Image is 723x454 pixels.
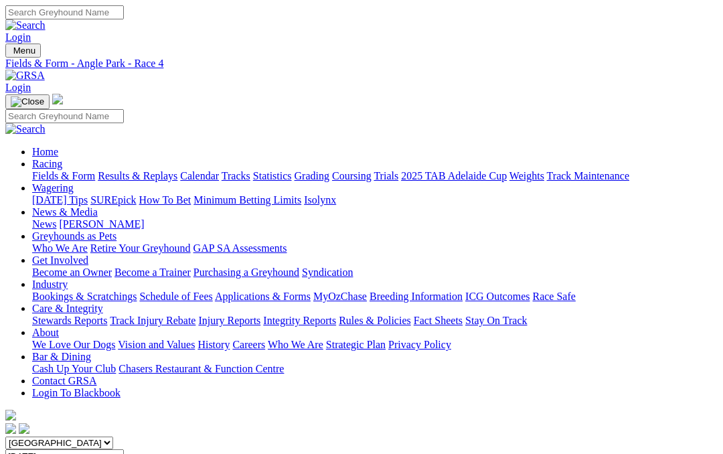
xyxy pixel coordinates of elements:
[32,194,88,206] a: [DATE] Tips
[32,291,137,302] a: Bookings & Scratchings
[401,170,507,181] a: 2025 TAB Adelaide Cup
[139,194,191,206] a: How To Bet
[32,218,718,230] div: News & Media
[59,218,144,230] a: [PERSON_NAME]
[32,375,96,386] a: Contact GRSA
[263,315,336,326] a: Integrity Reports
[90,194,136,206] a: SUREpick
[139,291,212,302] a: Schedule of Fees
[118,363,284,374] a: Chasers Restaurant & Function Centre
[532,291,575,302] a: Race Safe
[32,158,62,169] a: Racing
[32,242,88,254] a: Who We Are
[414,315,463,326] a: Fact Sheets
[32,279,68,290] a: Industry
[110,315,195,326] a: Track Injury Rebate
[13,46,35,56] span: Menu
[32,327,59,338] a: About
[193,242,287,254] a: GAP SA Assessments
[5,410,16,421] img: logo-grsa-white.png
[32,291,718,303] div: Industry
[388,339,451,350] a: Privacy Policy
[302,267,353,278] a: Syndication
[193,267,299,278] a: Purchasing a Greyhound
[253,170,292,181] a: Statistics
[32,339,718,351] div: About
[295,170,329,181] a: Grading
[32,303,103,314] a: Care & Integrity
[5,5,124,19] input: Search
[32,206,98,218] a: News & Media
[32,315,718,327] div: Care & Integrity
[5,44,41,58] button: Toggle navigation
[32,363,116,374] a: Cash Up Your Club
[32,267,718,279] div: Get Involved
[465,315,527,326] a: Stay On Track
[304,194,336,206] a: Isolynx
[232,339,265,350] a: Careers
[32,363,718,375] div: Bar & Dining
[32,218,56,230] a: News
[313,291,367,302] a: MyOzChase
[370,291,463,302] a: Breeding Information
[509,170,544,181] a: Weights
[5,94,50,109] button: Toggle navigation
[5,123,46,135] img: Search
[32,339,115,350] a: We Love Our Dogs
[339,315,411,326] a: Rules & Policies
[32,230,116,242] a: Greyhounds as Pets
[52,94,63,104] img: logo-grsa-white.png
[5,19,46,31] img: Search
[32,242,718,254] div: Greyhounds as Pets
[547,170,629,181] a: Track Maintenance
[114,267,191,278] a: Become a Trainer
[32,254,88,266] a: Get Involved
[32,170,95,181] a: Fields & Form
[90,242,191,254] a: Retire Your Greyhound
[332,170,372,181] a: Coursing
[32,387,120,398] a: Login To Blackbook
[374,170,398,181] a: Trials
[32,267,112,278] a: Become an Owner
[5,109,124,123] input: Search
[32,170,718,182] div: Racing
[5,31,31,43] a: Login
[197,339,230,350] a: History
[180,170,219,181] a: Calendar
[11,96,44,107] img: Close
[198,315,260,326] a: Injury Reports
[222,170,250,181] a: Tracks
[193,194,301,206] a: Minimum Betting Limits
[215,291,311,302] a: Applications & Forms
[5,423,16,434] img: facebook.svg
[98,170,177,181] a: Results & Replays
[5,58,718,70] a: Fields & Form - Angle Park - Race 4
[465,291,530,302] a: ICG Outcomes
[5,82,31,93] a: Login
[268,339,323,350] a: Who We Are
[19,423,29,434] img: twitter.svg
[32,182,74,194] a: Wagering
[32,194,718,206] div: Wagering
[32,146,58,157] a: Home
[32,351,91,362] a: Bar & Dining
[5,70,45,82] img: GRSA
[32,315,107,326] a: Stewards Reports
[118,339,195,350] a: Vision and Values
[326,339,386,350] a: Strategic Plan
